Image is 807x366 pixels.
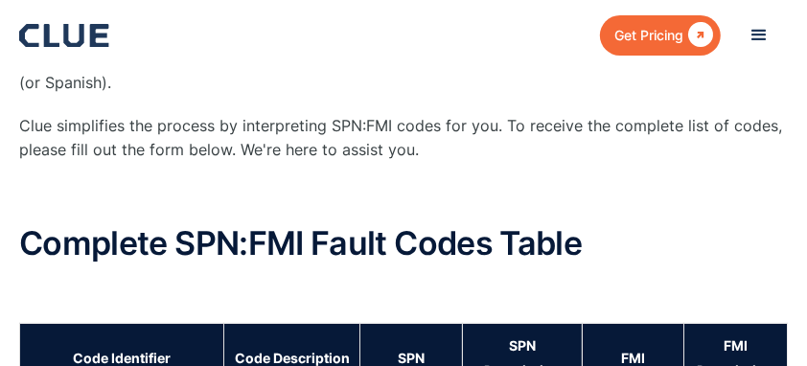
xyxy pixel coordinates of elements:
p: Clue simplifies the process by interpreting SPN:FMI codes for you. To receive the complete list o... [19,114,788,162]
p: ‍ [19,182,788,206]
div: menu [730,7,788,64]
div: Get Pricing [614,23,683,47]
p: With Clue, your operators, mechanics, and equipment managers get all fault codes translated into ... [19,47,788,95]
div:  [683,23,713,47]
p: ‍ [19,280,788,304]
a: Get Pricing [600,15,721,55]
h2: Complete SPN:FMI Fault Codes Table [19,225,788,261]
